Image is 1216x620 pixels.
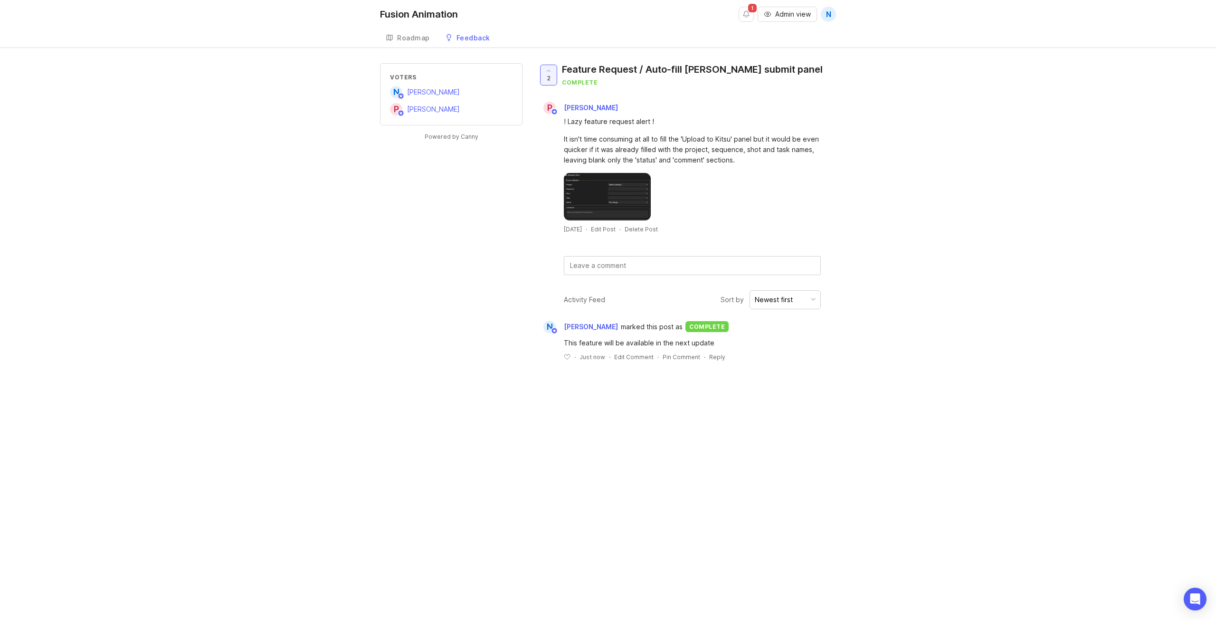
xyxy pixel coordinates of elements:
div: · [609,353,610,361]
a: [DATE] [564,225,582,233]
div: complete [562,78,823,86]
a: P[PERSON_NAME] [538,102,626,114]
div: · [586,225,587,233]
div: Newest first [755,295,793,305]
span: 1 [748,4,757,12]
span: 2 [547,74,551,82]
div: · [574,353,576,361]
div: ! Lazy feature request alert ! [564,116,821,127]
span: marked this post as [621,322,683,332]
div: complete [685,321,729,332]
button: N [821,7,836,22]
div: Voters [390,73,513,81]
div: Activity Feed [564,295,605,305]
a: Powered by Canny [423,131,480,142]
span: Just now [579,353,605,361]
div: Delete Post [625,225,658,233]
div: Edit Post [591,225,616,233]
div: Reply [709,353,725,361]
img: member badge [398,110,405,117]
div: P [390,103,402,115]
div: Roadmap [397,35,430,41]
button: Admin view [758,7,817,22]
div: · [619,225,621,233]
div: Feedback [456,35,490,41]
a: Roadmap [380,29,436,48]
a: N[PERSON_NAME] [390,86,460,98]
div: N [543,321,556,333]
div: Feature Request / Auto-fill [PERSON_NAME] submit panel [562,63,823,76]
span: Sort by [721,295,744,305]
div: Open Intercom Messenger [1184,588,1206,610]
img: member badge [551,327,558,334]
div: · [704,353,705,361]
div: · [657,353,659,361]
div: Fusion Animation [380,10,458,19]
button: 2 [540,65,557,86]
span: [PERSON_NAME] [564,322,618,332]
div: It isn't time consuming at all to fill the 'Upload to Kitsu' panel but it would be even quicker i... [564,134,821,165]
span: Admin view [775,10,811,19]
img: https://canny-assets.io/images/cbba213051c910206d4be7151c220798.jpeg [564,173,651,220]
div: P [543,102,556,114]
span: N [826,9,831,20]
img: member badge [551,108,558,115]
span: [PERSON_NAME] [407,88,460,96]
img: member badge [398,93,405,100]
span: [PERSON_NAME] [564,104,618,112]
div: N [390,86,402,98]
a: N[PERSON_NAME] [538,321,621,333]
span: [PERSON_NAME] [407,105,460,113]
a: P[PERSON_NAME] [390,103,460,115]
div: Edit Comment [614,353,654,361]
div: This feature will be available in the next update [564,338,821,348]
div: Pin Comment [663,353,700,361]
a: Feedback [439,29,496,48]
button: Notifications [739,7,754,22]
